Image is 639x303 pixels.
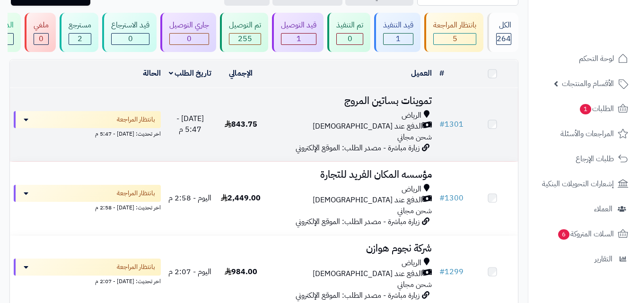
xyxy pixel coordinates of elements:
div: 5 [434,34,476,44]
a: #1299 [439,266,464,277]
a: #1301 [439,119,464,130]
a: المراجعات والأسئلة [534,122,633,145]
div: 0 [112,34,149,44]
span: السلات المتروكة [557,227,614,241]
a: العميل [411,68,432,79]
span: العملاء [594,202,613,216]
span: # [439,119,445,130]
a: جاري التوصيل 0 [158,13,218,52]
a: الكل264 [485,13,520,52]
div: 255 [229,34,261,44]
a: #1300 [439,192,464,204]
span: الدفع عند [DEMOGRAPHIC_DATA] [313,195,422,206]
span: 0 [348,33,352,44]
a: السلات المتروكة6 [534,223,633,245]
div: 1 [384,34,413,44]
div: ملغي [34,20,49,31]
a: التقارير [534,248,633,270]
a: تم التوصيل 255 [218,13,270,52]
a: تم التنفيذ 0 [325,13,372,52]
span: شحن مجاني [397,279,432,290]
h3: مؤسسه المكان الفريد للتجارة [270,169,432,180]
img: logo-2.png [575,25,630,45]
span: الطلبات [579,102,614,115]
span: بانتظار المراجعة [117,115,155,124]
span: 6 [558,229,569,240]
h3: شركة نجوم هوازن [270,243,432,254]
div: اخر تحديث: [DATE] - 5:47 م [14,128,161,138]
span: التقارير [595,252,613,266]
a: العملاء [534,198,633,220]
a: # [439,68,444,79]
span: زيارة مباشرة - مصدر الطلب: الموقع الإلكتروني [296,142,420,154]
span: الدفع عند [DEMOGRAPHIC_DATA] [313,268,422,279]
span: 1 [297,33,301,44]
a: مسترجع 2 [58,13,100,52]
span: الدفع عند [DEMOGRAPHIC_DATA] [313,121,422,132]
div: تم التنفيذ [336,20,363,31]
a: الطلبات1 [534,97,633,120]
div: 2 [69,34,91,44]
span: 5 [453,33,457,44]
span: طلبات الإرجاع [576,152,614,165]
span: لوحة التحكم [579,52,614,65]
a: ملغي 0 [23,13,58,52]
span: 2,449.00 [221,192,261,204]
div: جاري التوصيل [169,20,209,31]
span: شحن مجاني [397,131,432,143]
span: شحن مجاني [397,205,432,216]
div: الكل [496,20,511,31]
a: قيد التنفيذ 1 [372,13,422,52]
span: 264 [497,33,511,44]
span: 2 [78,33,82,44]
div: 0 [34,34,48,44]
div: 0 [170,34,209,44]
a: تاريخ الطلب [169,68,212,79]
div: اخر تحديث: [DATE] - 2:07 م [14,276,161,286]
span: زيارة مباشرة - مصدر الطلب: الموقع الإلكتروني [296,216,420,227]
div: قيد التوصيل [281,20,316,31]
span: 1 [580,104,591,114]
a: إشعارات التحويلات البنكية [534,173,633,195]
a: الحالة [143,68,161,79]
span: 1 [396,33,401,44]
span: 255 [238,33,252,44]
span: الرياض [402,258,421,268]
div: قيد التنفيذ [383,20,413,31]
span: 984.00 [225,266,257,277]
a: الإجمالي [229,68,253,79]
div: بانتظار المراجعة [433,20,476,31]
div: قيد الاسترجاع [111,20,149,31]
span: بانتظار المراجعة [117,262,155,272]
a: بانتظار المراجعة 5 [422,13,485,52]
a: لوحة التحكم [534,47,633,70]
span: الرياض [402,110,421,121]
div: 0 [337,34,363,44]
span: اليوم - 2:07 م [168,266,211,277]
span: إشعارات التحويلات البنكية [542,177,614,190]
span: اليوم - 2:58 م [168,192,211,204]
span: الرياض [402,184,421,195]
div: 1 [281,34,316,44]
span: # [439,266,445,277]
span: المراجعات والأسئلة [560,127,614,140]
span: 0 [128,33,133,44]
span: زيارة مباشرة - مصدر الطلب: الموقع الإلكتروني [296,290,420,301]
span: 0 [39,33,44,44]
span: بانتظار المراجعة [117,189,155,198]
span: [DATE] - 5:47 م [176,113,204,135]
span: الأقسام والمنتجات [562,77,614,90]
div: مسترجع [69,20,91,31]
span: 0 [187,33,192,44]
h3: تموينات بساتين المروج [270,95,432,106]
span: # [439,192,445,204]
a: طلبات الإرجاع [534,147,633,170]
span: 843.75 [225,119,257,130]
div: اخر تحديث: [DATE] - 2:58 م [14,202,161,212]
a: قيد الاسترجاع 0 [100,13,158,52]
a: قيد التوصيل 1 [270,13,325,52]
div: تم التوصيل [229,20,261,31]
